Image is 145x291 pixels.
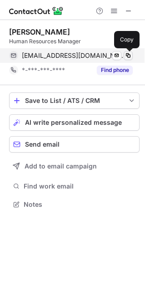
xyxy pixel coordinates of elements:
div: Save to List / ATS / CRM [25,97,124,104]
img: ContactOut v5.3.10 [9,5,64,16]
span: Find work email [24,182,136,190]
span: [EMAIL_ADDRESS][DOMAIN_NAME] [22,51,126,60]
div: Human Resources Manager [9,37,140,46]
span: Notes [24,200,136,209]
button: Find work email [9,180,140,193]
button: Notes [9,198,140,211]
button: AI write personalized message [9,114,140,131]
button: Reveal Button [97,66,133,75]
span: Send email [25,141,60,148]
button: Send email [9,136,140,153]
span: Add to email campaign [25,163,97,170]
span: AI write personalized message [25,119,122,126]
div: [PERSON_NAME] [9,27,70,36]
button: Add to email campaign [9,158,140,174]
button: save-profile-one-click [9,92,140,109]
